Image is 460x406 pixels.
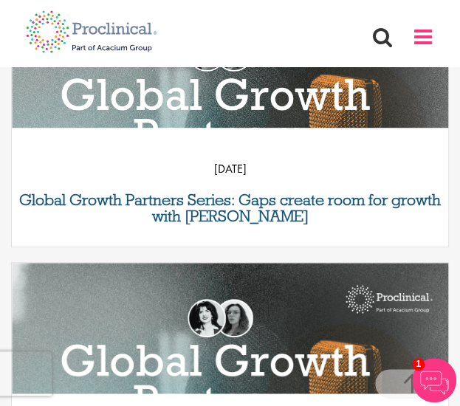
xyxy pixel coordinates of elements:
[12,263,448,393] a: Link to a post
[19,192,441,224] a: Global Growth Partners Series: Gaps create room for growth with [PERSON_NAME]
[412,358,425,371] span: 1
[412,358,456,402] img: Chatbot
[12,158,448,180] p: [DATE]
